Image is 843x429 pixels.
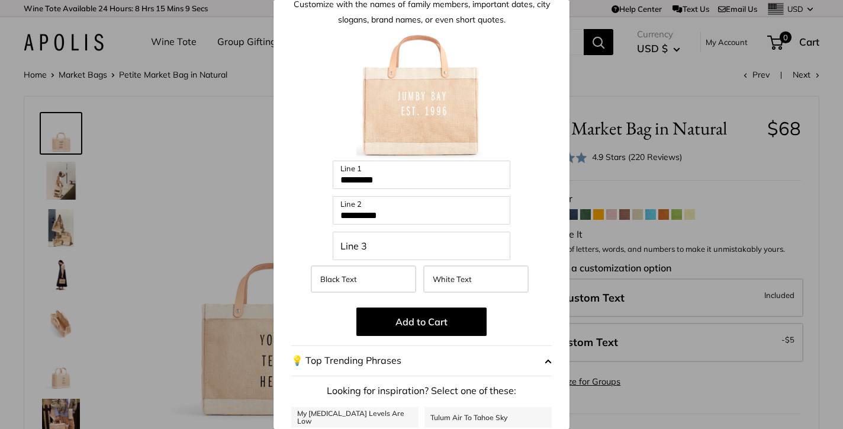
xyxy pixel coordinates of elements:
[424,407,552,428] a: Tulum Air To Tahoe Sky
[291,407,419,428] a: My [MEDICAL_DATA] Levels Are Low
[356,308,487,336] button: Add to Cart
[291,345,552,376] button: 💡 Top Trending Phrases
[356,30,487,161] img: customizer-prod
[311,265,416,293] label: Black Text
[9,384,127,420] iframe: Sign Up via Text for Offers
[291,382,552,400] p: Looking for inspiration? Select one of these:
[320,274,357,284] span: Black Text
[423,265,529,293] label: White Text
[433,274,472,284] span: White Text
